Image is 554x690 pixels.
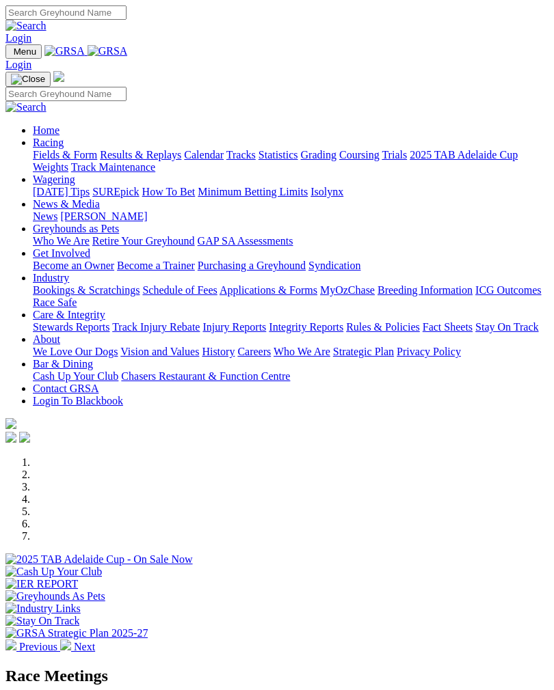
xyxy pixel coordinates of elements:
div: Get Involved [33,260,549,272]
a: Privacy Policy [397,346,461,357]
a: Breeding Information [378,284,473,296]
a: Track Injury Rebate [112,321,200,333]
a: Syndication [308,260,360,271]
a: GAP SA Assessments [198,235,293,247]
a: Fields & Form [33,149,97,161]
div: Care & Integrity [33,321,549,333]
a: Retire Your Greyhound [92,235,195,247]
img: chevron-left-pager-white.svg [5,639,16,650]
a: Vision and Values [120,346,199,357]
img: 2025 TAB Adelaide Cup - On Sale Now [5,553,193,566]
img: Search [5,101,47,113]
img: Greyhounds As Pets [5,590,105,603]
a: Who We Are [33,235,90,247]
img: GRSA Strategic Plan 2025-27 [5,627,148,639]
a: Trials [382,149,407,161]
a: Calendar [184,149,224,161]
a: Become a Trainer [117,260,195,271]
img: chevron-right-pager-white.svg [60,639,71,650]
a: Greyhounds as Pets [33,223,119,234]
span: Previous [19,641,57,652]
a: Minimum Betting Limits [198,186,308,197]
a: Chasers Restaurant & Function Centre [121,370,290,382]
img: GRSA [44,45,85,57]
a: Results & Replays [100,149,181,161]
a: Login [5,32,31,44]
img: logo-grsa-white.png [5,418,16,429]
a: History [202,346,235,357]
a: Tracks [226,149,256,161]
img: Industry Links [5,603,81,615]
a: Next [60,641,95,652]
div: Wagering [33,186,549,198]
a: Purchasing a Greyhound [198,260,306,271]
img: Search [5,20,47,32]
div: Racing [33,149,549,174]
div: News & Media [33,210,549,223]
img: GRSA [88,45,128,57]
a: 2025 TAB Adelaide Cup [410,149,518,161]
a: [PERSON_NAME] [60,210,147,222]
a: Industry [33,272,69,284]
a: Careers [237,346,271,357]
a: Coursing [339,149,380,161]
a: Weights [33,161,68,173]
span: Menu [14,46,36,57]
a: Statistics [259,149,298,161]
a: Grading [301,149,337,161]
div: About [33,346,549,358]
a: About [33,333,60,345]
a: Contact GRSA [33,383,98,394]
a: Previous [5,641,60,652]
a: Racing [33,137,64,148]
a: Get Involved [33,247,90,259]
button: Toggle navigation [5,72,51,87]
a: Isolynx [311,186,343,197]
a: Fact Sheets [423,321,473,333]
h2: Race Meetings [5,667,549,685]
img: Cash Up Your Club [5,566,102,578]
a: Schedule of Fees [142,284,217,296]
span: Next [74,641,95,652]
img: Close [11,74,45,85]
a: Become an Owner [33,260,114,271]
input: Search [5,5,127,20]
a: Applications & Forms [220,284,317,296]
div: Greyhounds as Pets [33,235,549,247]
div: Industry [33,284,549,309]
a: Race Safe [33,296,77,308]
a: Bar & Dining [33,358,93,370]
a: Track Maintenance [71,161,155,173]
a: ICG Outcomes [475,284,541,296]
a: Home [33,124,60,136]
a: Integrity Reports [269,321,343,333]
a: Bookings & Scratchings [33,284,140,296]
img: twitter.svg [19,432,30,443]
a: We Love Our Dogs [33,346,118,357]
button: Toggle navigation [5,44,42,59]
a: [DATE] Tips [33,186,90,197]
a: News [33,210,57,222]
a: Care & Integrity [33,309,105,320]
img: Stay On Track [5,615,79,627]
img: IER REPORT [5,578,78,590]
a: Login To Blackbook [33,395,123,406]
input: Search [5,87,127,101]
a: Wagering [33,174,75,185]
a: Who We Are [274,346,330,357]
a: Strategic Plan [333,346,394,357]
a: MyOzChase [320,284,375,296]
div: Bar & Dining [33,370,549,383]
img: facebook.svg [5,432,16,443]
a: Stewards Reports [33,321,109,333]
img: logo-grsa-white.png [53,71,64,82]
a: How To Bet [142,186,196,197]
a: Injury Reports [202,321,266,333]
a: Cash Up Your Club [33,370,118,382]
a: SUREpick [92,186,139,197]
a: News & Media [33,198,100,210]
a: Rules & Policies [346,321,420,333]
a: Stay On Track [475,321,538,333]
a: Login [5,59,31,70]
